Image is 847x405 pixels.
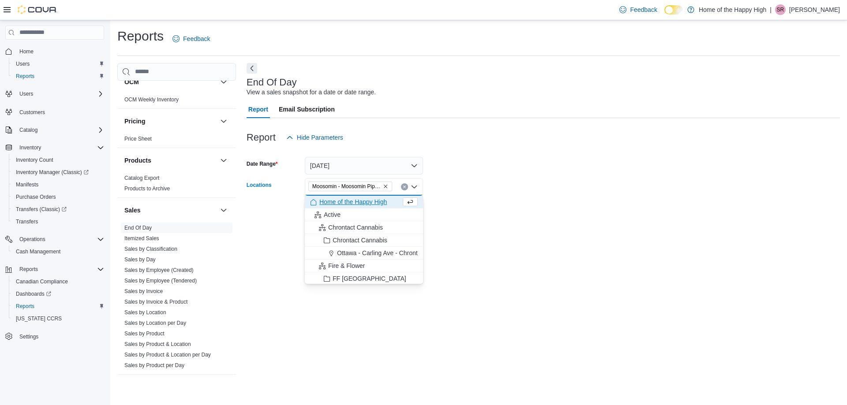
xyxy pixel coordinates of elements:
label: Date Range [247,160,278,167]
span: Ottawa - Carling Ave - Chrontact Cannabis [337,249,453,257]
a: Sales by Employee (Created) [124,267,194,273]
p: Home of the Happy High [699,4,766,15]
span: Sales by Product [124,330,165,337]
span: End Of Day [124,224,152,231]
span: Users [16,89,104,99]
button: Reports [9,70,108,82]
img: Cova [18,5,57,14]
a: Feedback [169,30,214,48]
a: Feedback [616,1,660,19]
h3: OCM [124,78,139,86]
span: Customers [19,109,45,116]
div: Samuel Rotteau [775,4,786,15]
span: Dashboards [16,290,51,297]
button: Taxes [218,382,229,392]
a: Inventory Manager (Classic) [9,166,108,178]
span: Hide Parameters [297,133,343,142]
h3: Report [247,132,276,143]
a: Sales by Location per Day [124,320,186,326]
a: Reports [12,301,38,312]
span: Purchase Orders [12,192,104,202]
span: Sales by Location per Day [124,320,186,327]
button: Cash Management [9,245,108,258]
button: Reports [16,264,41,275]
span: Home [16,46,104,57]
span: Canadian Compliance [16,278,68,285]
button: Users [9,58,108,70]
button: Remove Moosomin - Moosomin Pipestone - Fire & Flower from selection in this group [383,184,388,189]
button: Pricing [124,117,217,126]
span: Reports [16,264,104,275]
a: Sales by Product & Location [124,341,191,347]
div: OCM [117,94,236,108]
div: Sales [117,223,236,374]
span: Settings [19,333,38,340]
a: OCM Weekly Inventory [124,97,179,103]
button: Pricing [218,116,229,126]
button: [US_STATE] CCRS [9,312,108,325]
span: Sales by Location [124,309,166,316]
span: Cash Management [12,246,104,257]
button: Sales [124,206,217,215]
span: SR [777,4,784,15]
span: [US_STATE] CCRS [16,315,62,322]
span: Sales by Product & Location [124,341,191,348]
a: Dashboards [12,289,55,299]
span: Sales by Day [124,256,156,263]
button: Products [124,156,217,165]
button: Operations [16,234,49,245]
a: Sales by Product per Day [124,362,184,368]
button: Hide Parameters [283,129,347,146]
input: Dark Mode [664,5,683,15]
button: Inventory [2,141,108,154]
span: Feedback [630,5,657,14]
span: Sales by Product & Location per Day [124,351,211,358]
button: Users [16,89,37,99]
h3: Pricing [124,117,145,126]
a: Sales by Employee (Tendered) [124,278,197,284]
a: Sales by Product & Location per Day [124,352,211,358]
span: Purchase Orders [16,193,56,201]
span: Sales by Employee (Tendered) [124,277,197,284]
span: Users [12,59,104,69]
span: Home of the Happy High [319,197,387,206]
a: End Of Day [124,225,152,231]
a: Products to Archive [124,186,170,192]
a: Cash Management [12,246,64,257]
a: Sales by Day [124,256,156,263]
button: Transfers [9,216,108,228]
span: Products to Archive [124,185,170,192]
span: Catalog Export [124,175,159,182]
p: [PERSON_NAME] [789,4,840,15]
button: Products [218,155,229,166]
a: Catalog Export [124,175,159,181]
a: Users [12,59,33,69]
span: Washington CCRS [12,313,104,324]
span: FF [GEOGRAPHIC_DATA] [333,274,406,283]
a: Purchase Orders [12,192,60,202]
div: Pricing [117,134,236,148]
span: Moosomin - Moosomin Pipestone - Fire & Flower [312,182,381,191]
button: [DATE] [305,157,423,175]
span: Moosomin - Moosomin Pipestone - Fire & Flower [308,182,392,191]
button: FF [GEOGRAPHIC_DATA] [305,272,423,285]
span: Operations [19,236,45,243]
span: Price Sheet [124,135,152,142]
span: Feedback [183,34,210,43]
a: Sales by Invoice [124,288,163,294]
span: Email Subscription [279,100,335,118]
span: Chrontact Cannabis [333,236,387,245]
span: Inventory Manager (Classic) [16,169,89,176]
span: Reports [16,303,34,310]
span: Settings [16,331,104,342]
button: Fire & Flower [305,260,423,272]
a: Inventory Count [12,155,57,165]
a: Transfers [12,216,41,227]
nav: Complex example [5,41,104,366]
a: Inventory Manager (Classic) [12,167,92,178]
span: Transfers (Classic) [12,204,104,215]
span: Users [19,90,33,97]
a: Sales by Classification [124,246,177,252]
button: Home [2,45,108,58]
button: Taxes [124,383,217,391]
